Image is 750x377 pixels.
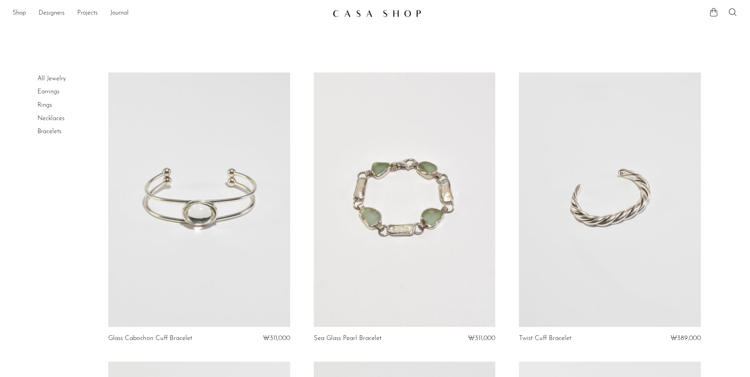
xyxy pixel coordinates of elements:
nav: Desktop navigation [13,7,326,20]
a: Sea Glass Pearl Bracelet [314,335,381,342]
a: Bracelets [37,128,61,135]
ul: NEW HEADER MENU [13,7,326,20]
a: Designers [39,8,65,19]
span: ₩311,000 [263,335,290,342]
span: ₩389,000 [670,335,701,342]
a: Glass Cabochon Cuff Bracelet [108,335,192,342]
a: Twist Cuff Bracelet [519,335,571,342]
span: ₩311,000 [468,335,495,342]
a: All Jewelry [37,76,66,82]
a: Journal [110,8,129,19]
a: Projects [77,8,98,19]
a: Rings [37,102,52,108]
a: Necklaces [37,115,65,122]
a: Earrings [37,89,59,95]
a: Shop [13,8,26,19]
